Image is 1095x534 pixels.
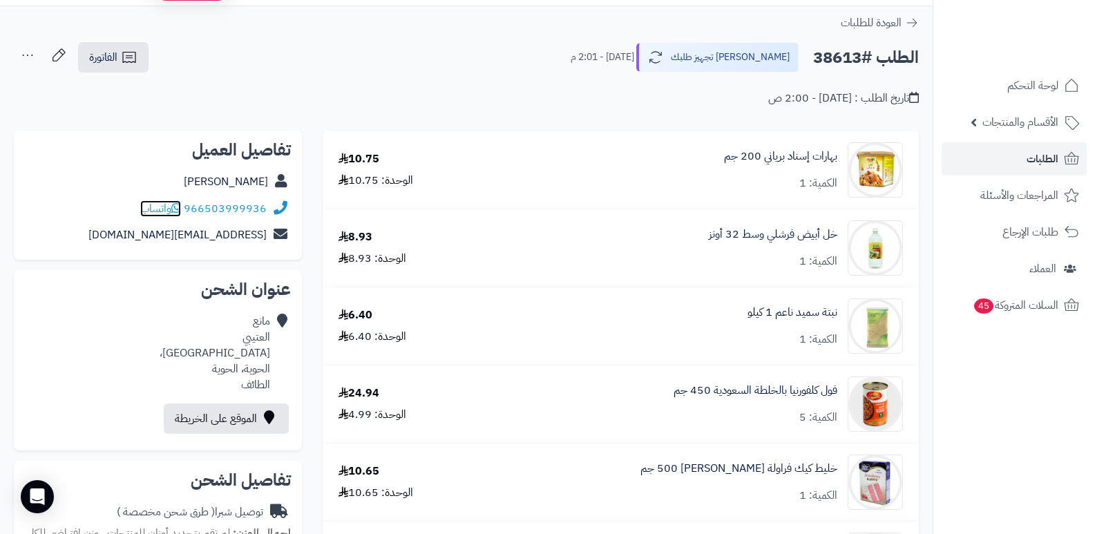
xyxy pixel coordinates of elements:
h2: الطلب #38613 [813,44,919,72]
a: خل أبيض فرشلي وسط 32 أونز [709,227,837,242]
img: 1666689455-O96QOuGep5q7imEFWWwhGUPbnXt2hZa9TxzCXoVl-90x90.jpg [848,455,902,510]
div: تاريخ الطلب : [DATE] - 2:00 ص [768,90,919,106]
a: 966503999936 [184,200,267,217]
div: 6.40 [339,307,372,323]
div: الوحدة: 10.65 [339,485,413,501]
span: الأقسام والمنتجات [982,113,1058,132]
div: 10.65 [339,464,379,479]
div: 10.75 [339,151,379,167]
a: الموقع على الخريطة [164,403,289,434]
img: 1674136964-032894010940-250x250-90x90.png [848,376,902,432]
h2: تفاصيل الشحن [25,472,291,488]
a: لوحة التحكم [942,69,1087,102]
span: طلبات الإرجاع [1002,222,1058,242]
button: [PERSON_NAME] تجهيز طلبك [636,43,799,72]
div: الوحدة: 8.93 [339,251,406,267]
span: المراجعات والأسئلة [980,186,1058,205]
span: لوحة التحكم [1007,76,1058,95]
a: الفاتورة [78,42,149,73]
div: الكمية: 1 [799,175,837,191]
div: 24.94 [339,385,379,401]
a: السلات المتروكة45 [942,289,1087,322]
a: نبتة سميد ناعم 1 كيلو [748,305,837,321]
a: طلبات الإرجاع [942,216,1087,249]
span: الطلبات [1027,149,1058,169]
div: مانع العتيبي [GEOGRAPHIC_DATA]، الحوية، الحوية الطائف [160,314,270,392]
div: Open Intercom Messenger [21,480,54,513]
a: الطلبات [942,142,1087,175]
span: العودة للطلبات [841,15,902,31]
div: توصيل شبرا [117,504,263,520]
div: الوحدة: 6.40 [339,329,406,345]
a: بهارات إسناد برياني 200 جم [724,149,837,164]
div: 8.93 [339,229,372,245]
a: العملاء [942,252,1087,285]
a: فول كلفورنيا بالخلطة السعودية 450 جم [674,383,837,399]
a: واتساب [140,200,181,217]
a: خليط كيك فراولة [PERSON_NAME] 500 جم [640,461,837,477]
a: [EMAIL_ADDRESS][DOMAIN_NAME] [88,227,267,243]
h2: عنوان الشحن [25,281,291,298]
div: الوحدة: 4.99 [339,407,406,423]
span: الفاتورة [89,49,117,66]
span: ( طرق شحن مخصصة ) [117,504,215,520]
div: الكمية: 1 [799,332,837,347]
small: [DATE] - 2:01 م [571,50,634,64]
div: الكمية: 1 [799,488,837,504]
div: الكمية: 1 [799,254,837,269]
span: 45 [974,298,993,314]
a: العودة للطلبات [841,15,919,31]
a: المراجعات والأسئلة [942,179,1087,212]
a: [PERSON_NAME] [184,173,268,190]
div: الكمية: 5 [799,410,837,426]
img: 1679225852-DJq6tS7eXyy6xLpBqr6qe10U84vkZt6NNaRzuRof-90x90.jpg [848,220,902,276]
img: 42556bd3c8ffc814ce7d1a6f12f2438e1071-90x90.jpg [848,142,902,198]
img: 1664459011-%D8%B3%D9%85%D9%8A%D8%AF-%D9%86%D8%A7%D8%B9%D9%85-90x90.jpg [848,298,902,354]
span: العملاء [1029,259,1056,278]
span: السلات المتروكة [973,296,1058,315]
h2: تفاصيل العميل [25,142,291,158]
div: الوحدة: 10.75 [339,173,413,189]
